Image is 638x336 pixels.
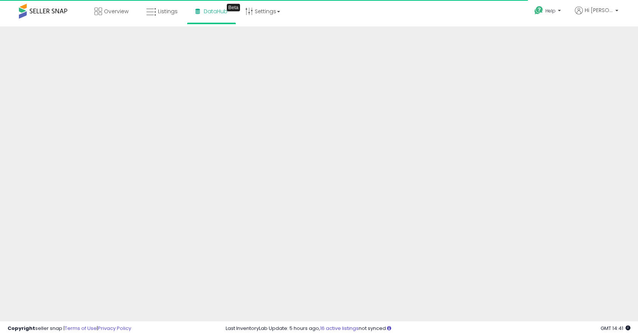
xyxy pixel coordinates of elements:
span: Help [545,8,556,14]
a: Privacy Policy [98,325,131,332]
span: Listings [158,8,178,15]
a: 16 active listings [320,325,359,332]
a: Hi [PERSON_NAME] [575,6,618,23]
strong: Copyright [8,325,35,332]
span: Hi [PERSON_NAME] [585,6,613,14]
div: seller snap | | [8,325,131,332]
span: Overview [104,8,129,15]
div: Tooltip anchor [227,4,240,11]
span: 2025-09-14 14:41 GMT [601,325,630,332]
i: Get Help [534,6,544,15]
a: Terms of Use [65,325,97,332]
span: DataHub [204,8,228,15]
div: Last InventoryLab Update: 5 hours ago, not synced. [226,325,630,332]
